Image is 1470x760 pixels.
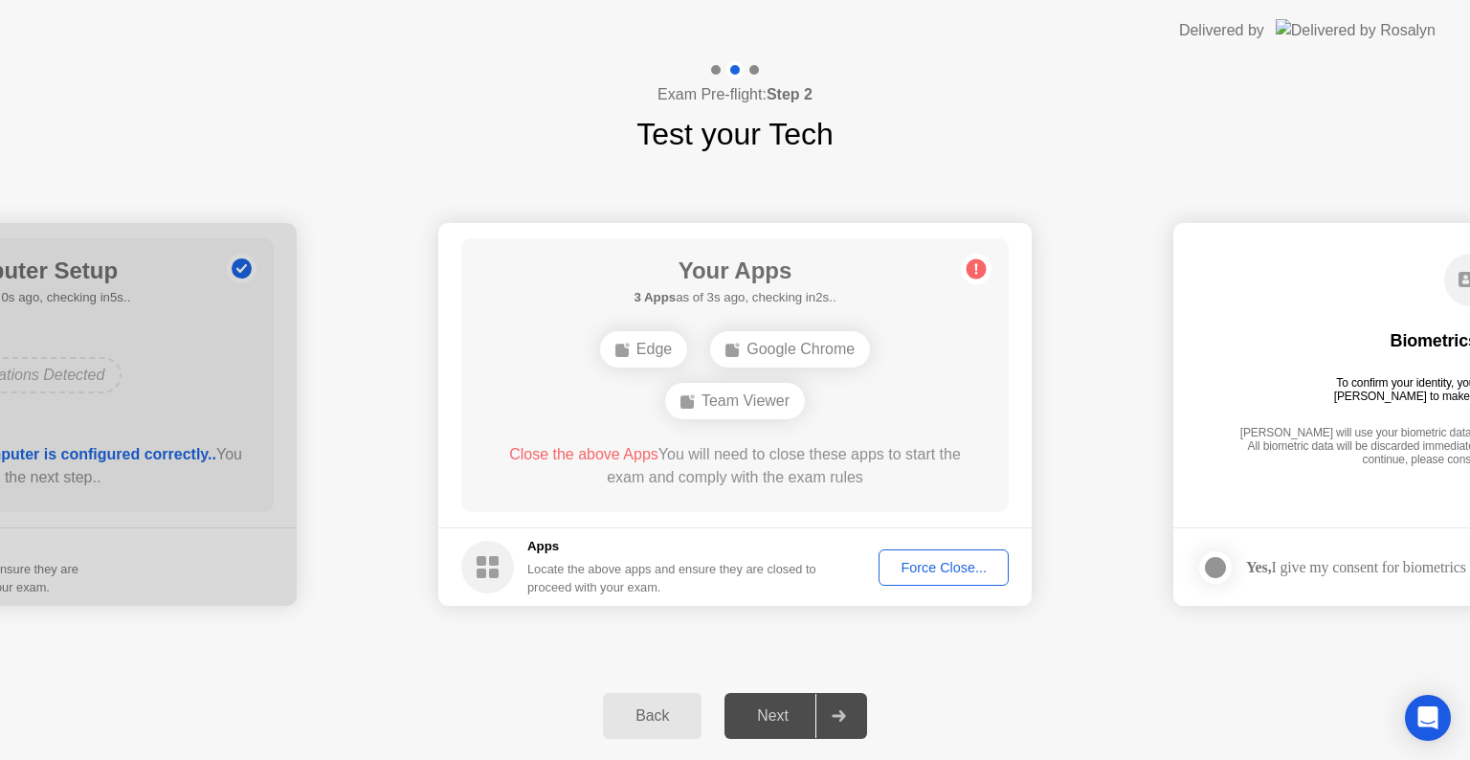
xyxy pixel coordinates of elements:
[603,693,702,739] button: Back
[657,83,813,106] h4: Exam Pre-flight:
[600,331,687,368] div: Edge
[879,549,1009,586] button: Force Close...
[724,693,867,739] button: Next
[509,446,658,462] span: Close the above Apps
[527,560,817,596] div: Locate the above apps and ensure they are closed to proceed with your exam.
[636,111,834,157] h1: Test your Tech
[665,383,805,419] div: Team Viewer
[609,707,696,725] div: Back
[1179,19,1264,42] div: Delivered by
[1405,695,1451,741] div: Open Intercom Messenger
[885,560,1002,575] div: Force Close...
[767,86,813,102] b: Step 2
[1276,19,1436,41] img: Delivered by Rosalyn
[527,537,817,556] h5: Apps
[634,288,835,307] h5: as of 3s ago, checking in2s..
[634,254,835,288] h1: Your Apps
[489,443,982,489] div: You will need to close these apps to start the exam and comply with the exam rules
[730,707,815,725] div: Next
[634,290,676,304] b: 3 Apps
[710,331,870,368] div: Google Chrome
[1246,559,1271,575] strong: Yes,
